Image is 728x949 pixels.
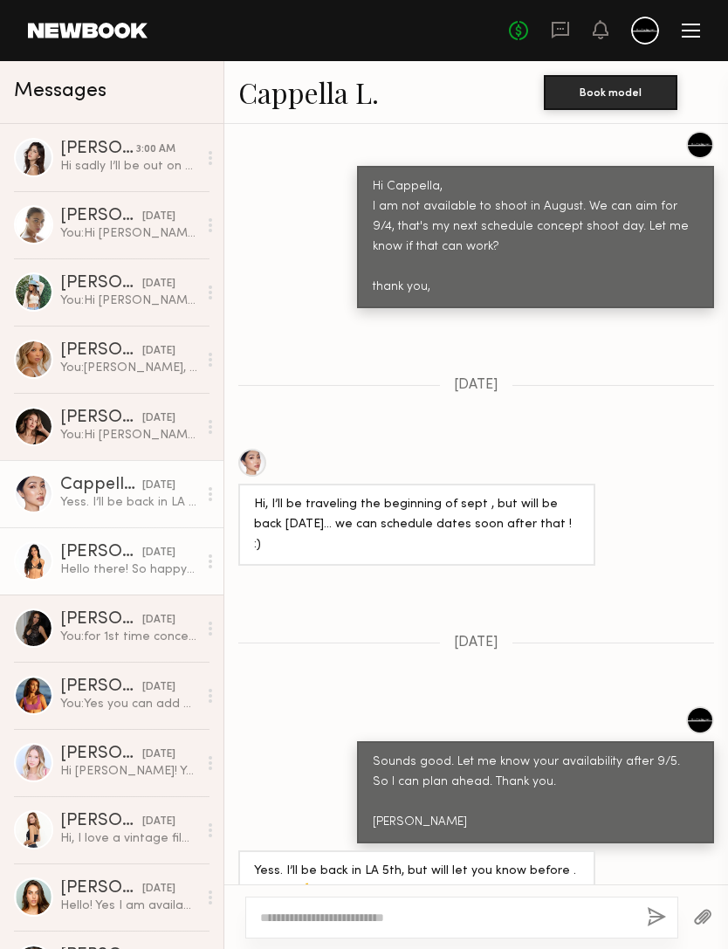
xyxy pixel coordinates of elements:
[60,158,197,175] div: Hi sadly I’ll be out on those dates
[142,881,175,897] div: [DATE]
[373,753,698,833] div: Sounds good. Let me know your availability after 9/5. So I can plan ahead. Thank you. [PERSON_NAME]
[60,225,197,242] div: You: Hi [PERSON_NAME], Thank you for getting back to me. Usually my concept shoots takes about 2 ...
[238,73,379,111] a: Cappella L.
[60,477,142,494] div: Cappella L.
[60,813,142,830] div: [PERSON_NAME]
[60,360,197,376] div: You: [PERSON_NAME], How have you been? I am planning another shoot. Are you available in Sep? Tha...
[60,342,142,360] div: [PERSON_NAME]
[142,410,175,427] div: [DATE]
[142,209,175,225] div: [DATE]
[142,612,175,629] div: [DATE]
[142,276,175,292] div: [DATE]
[60,141,136,158] div: [PERSON_NAME]
[142,545,175,561] div: [DATE]
[60,208,142,225] div: [PERSON_NAME]
[60,746,142,763] div: [PERSON_NAME]
[142,746,175,763] div: [DATE]
[60,427,197,444] div: You: Hi [PERSON_NAME], I am currently working on some vintage film style concepts. I am planning ...
[60,763,197,780] div: Hi [PERSON_NAME]! Yes I should be available within the next few weeks. My rate is usually around ...
[14,81,106,101] span: Messages
[60,292,197,309] div: You: Hi [PERSON_NAME], I am currently working on some vintage film style concepts. I am planning ...
[60,678,142,696] div: [PERSON_NAME]
[60,409,142,427] div: [PERSON_NAME]
[60,275,142,292] div: [PERSON_NAME]
[60,494,197,511] div: Yess. I’ll be back in LA 5th, but will let you know before . Thanks 🙏
[254,495,580,555] div: Hi, I’ll be traveling the beginning of sept , but will be back [DATE]… we can schedule dates soon...
[142,478,175,494] div: [DATE]
[60,880,142,897] div: [PERSON_NAME]
[60,561,197,578] div: Hello there! So happy to connect with you, just followed you on IG - would love to discuss your v...
[60,611,142,629] div: [PERSON_NAME]
[142,679,175,696] div: [DATE]
[60,629,197,645] div: You: for 1st time concept shoot, I usually try keep it around 2 to 3 hours.
[544,75,677,110] button: Book model
[142,814,175,830] div: [DATE]
[136,141,175,158] div: 3:00 AM
[60,830,197,847] div: Hi, I love a vintage film concept. I’m available between [DATE]-[DATE] then have availability mid...
[254,862,580,902] div: Yess. I’ll be back in LA 5th, but will let you know before . Thanks 🙏
[60,696,197,712] div: You: Yes you can add me on IG, Ki_production. I have some of my work on there, but not kept up to...
[60,544,142,561] div: [PERSON_NAME]
[454,636,498,650] span: [DATE]
[373,177,698,298] div: Hi Cappella, I am not available to shoot in August. We can aim for 9/4, that's my next schedule c...
[60,897,197,914] div: Hello! Yes I am available! I would love to work & love this idea! My rate is usually $75/hr. 4 hr...
[142,343,175,360] div: [DATE]
[454,378,498,393] span: [DATE]
[544,84,677,99] a: Book model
